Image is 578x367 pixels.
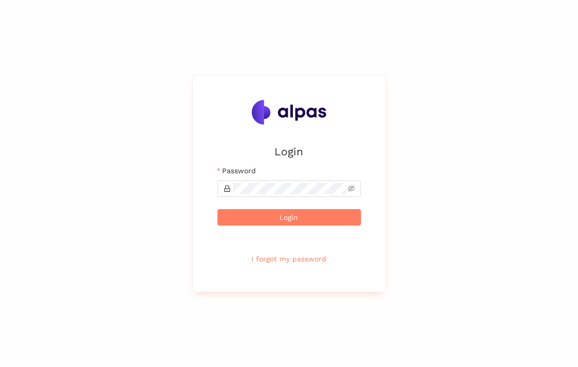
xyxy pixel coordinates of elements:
[217,143,361,160] h2: Login
[224,185,231,192] span: lock
[280,212,298,223] span: Login
[217,165,256,176] label: Password
[233,183,346,194] input: Password
[252,100,327,125] img: Alpas.ai Logo
[217,209,361,226] button: Login
[348,185,355,192] span: eye-invisible
[217,251,361,267] button: I forgot my password
[252,253,327,264] span: I forgot my password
